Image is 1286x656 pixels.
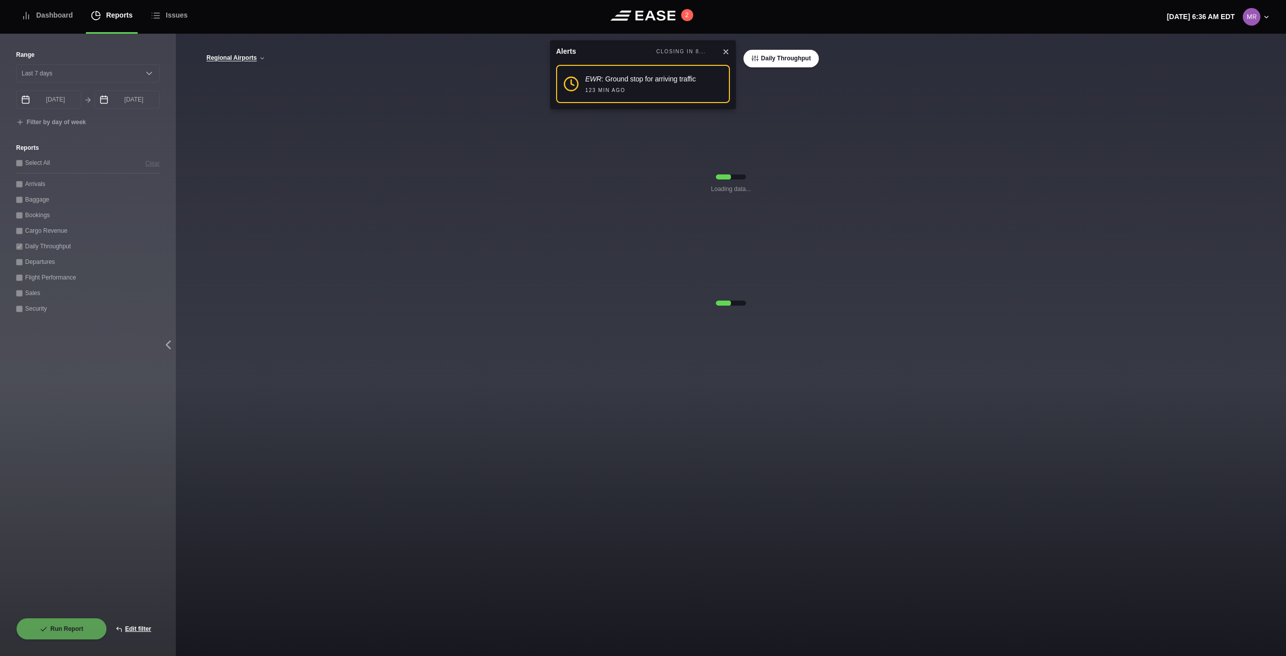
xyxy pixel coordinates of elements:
[206,55,266,62] button: Regional Airports
[657,48,706,56] div: CLOSING IN 8...
[145,158,160,168] button: Clear
[585,75,601,83] em: EWR
[16,143,160,152] label: Reports
[107,618,160,640] button: Edit filter
[16,90,81,109] input: mm/dd/yyyy
[94,90,160,109] input: mm/dd/yyyy
[1243,8,1260,26] img: 0b2ed616698f39eb9cebe474ea602d52
[681,9,693,21] button: 2
[16,50,160,59] label: Range
[556,46,576,57] div: Alerts
[585,74,696,84] div: : Ground stop for arriving traffic
[585,86,625,94] div: 123 MIN AGO
[711,184,751,194] b: Loading data...
[1167,12,1235,22] p: [DATE] 6:36 AM EDT
[16,119,86,127] button: Filter by day of week
[743,50,819,67] button: Daily Throughput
